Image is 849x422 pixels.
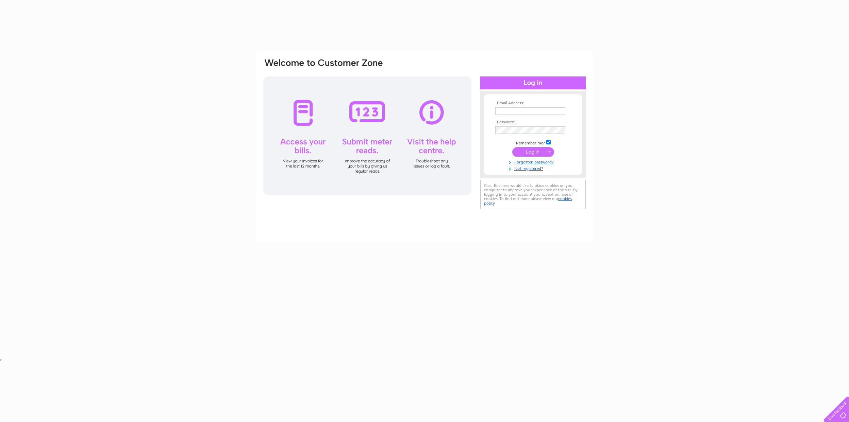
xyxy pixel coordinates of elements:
a: cookies policy [484,196,572,206]
a: Forgotten password? [495,158,572,165]
th: Password: [494,120,572,125]
div: Clear Business would like to place cookies on your computer to improve your experience of the sit... [480,180,586,209]
td: Remember me? [494,139,572,146]
a: Not registered? [495,165,572,171]
input: Submit [512,147,554,157]
th: Email Address: [494,101,572,106]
